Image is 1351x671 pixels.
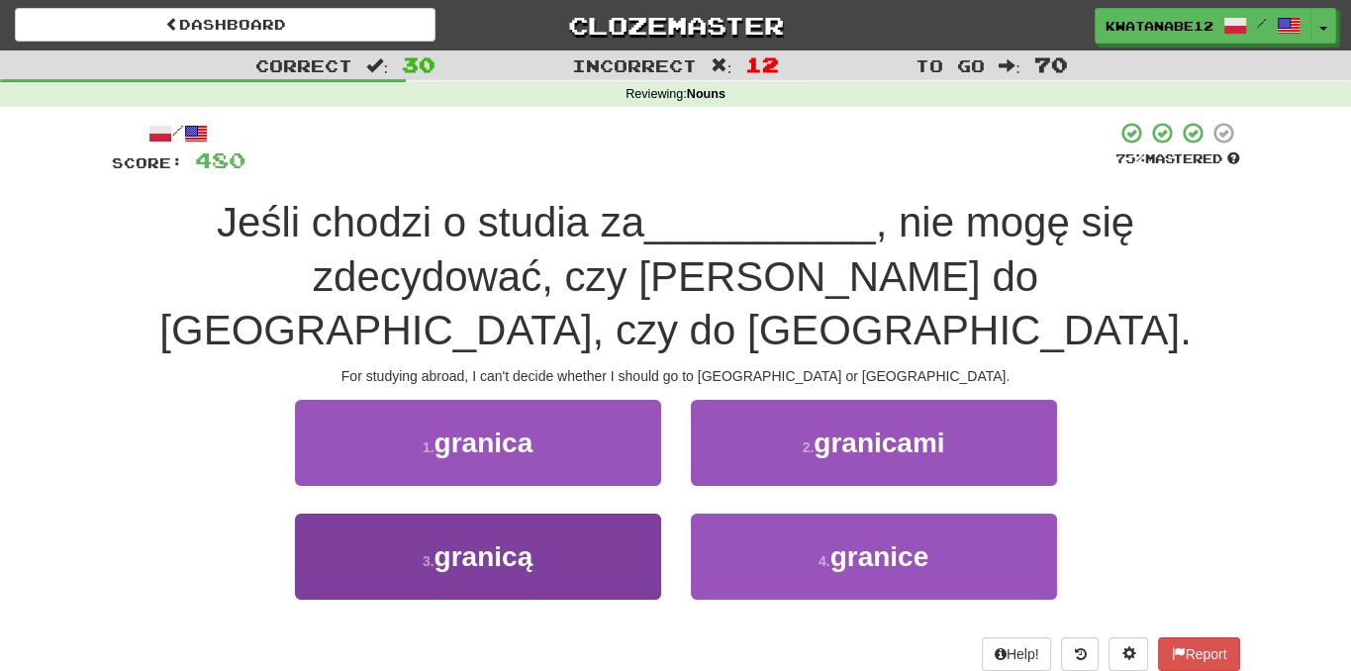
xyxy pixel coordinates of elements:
span: Jeśli chodzi o studia za [217,199,644,245]
span: 70 [1034,52,1068,76]
span: : [999,57,1020,74]
button: 1.granica [295,400,661,486]
div: Mastered [1115,150,1240,168]
span: 75 % [1115,150,1145,166]
button: 4.granice [691,514,1057,600]
span: 12 [745,52,779,76]
small: 2 . [803,439,815,455]
span: Score: [112,154,183,171]
a: kwatanabe12 / [1095,8,1311,44]
span: granica [434,428,533,458]
span: , nie mogę się zdecydować, czy [PERSON_NAME] do [GEOGRAPHIC_DATA], czy do [GEOGRAPHIC_DATA]. [159,199,1191,353]
span: 480 [195,147,245,172]
a: Dashboard [15,8,435,42]
span: : [366,57,388,74]
span: Correct [255,55,352,75]
span: granicami [814,428,944,458]
span: granicą [434,541,533,572]
span: 30 [402,52,435,76]
span: To go [916,55,985,75]
button: 2.granicami [691,400,1057,486]
button: 3.granicą [295,514,661,600]
a: Clozemaster [465,8,886,43]
div: For studying abroad, I can't decide whether I should go to [GEOGRAPHIC_DATA] or [GEOGRAPHIC_DATA]. [112,366,1240,386]
span: / [1257,16,1267,30]
span: kwatanabe12 [1106,17,1213,35]
span: granice [830,541,929,572]
button: Report [1158,637,1239,671]
div: / [112,121,245,145]
span: : [711,57,732,74]
span: Incorrect [572,55,697,75]
small: 4 . [819,553,830,569]
span: __________ [644,199,876,245]
small: 3 . [423,553,434,569]
small: 1 . [423,439,434,455]
button: Round history (alt+y) [1061,637,1099,671]
strong: Nouns [687,87,725,101]
button: Help! [982,637,1052,671]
